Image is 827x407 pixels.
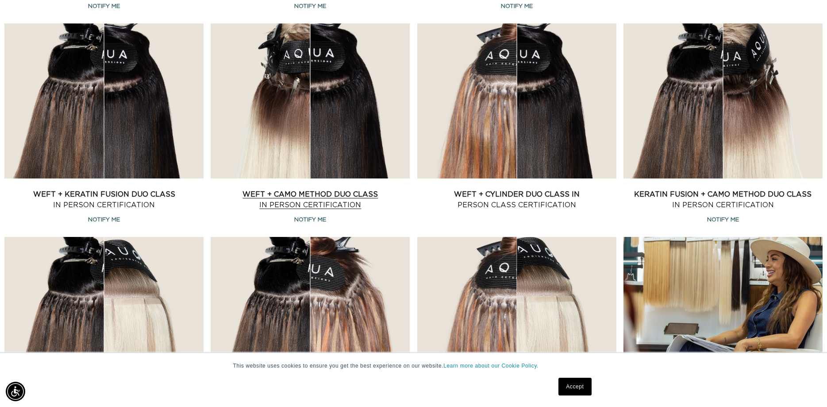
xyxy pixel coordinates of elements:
a: Learn more about our Cookie Policy. [443,363,539,369]
div: Accessibility Menu [6,382,25,401]
a: Weft + CAMO Method Duo Class In Person Certification [211,189,410,210]
p: This website uses cookies to ensure you get the best experience on our website. [233,362,594,370]
iframe: Chat Widget [783,364,827,407]
a: Weft + Cylinder Duo Class In Person Class Certification [417,189,616,210]
a: Keratin Fusion + CAMO Method Duo Class In Person Certification [623,189,823,210]
a: Accept [558,378,591,395]
a: Weft + Keratin Fusion Duo Class In Person Certification [4,189,204,210]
